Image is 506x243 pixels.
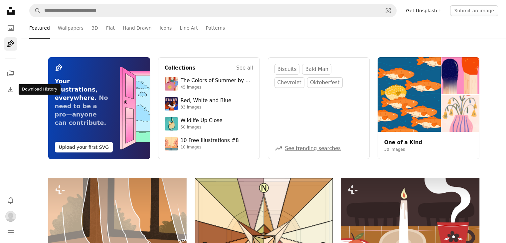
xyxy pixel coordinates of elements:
[181,98,232,104] div: Red, White and Blue
[165,77,178,91] img: premium_vector-1747348273623-d07fe99fa4ce
[4,83,17,96] a: Download History
[285,145,341,151] a: See trending searches
[4,210,17,223] button: Profile
[236,64,253,72] a: See all
[55,142,113,152] button: Upload your first SVG
[55,94,108,126] span: No need to be a pro—anyone can contribute.
[4,194,17,207] button: Notifications
[4,37,17,51] a: Illustrations
[4,226,17,239] button: Menu
[106,17,115,39] a: Flat
[181,85,253,90] div: 45 images
[4,4,17,19] a: Home — Unsplash
[29,4,397,17] form: Find visuals sitewide
[302,64,331,75] a: bald man
[4,67,17,80] a: Collections
[274,64,300,75] a: biscuits
[165,117,178,130] img: premium_vector-1698192084751-4d1afa02505a
[206,17,225,39] a: Patterns
[384,139,422,145] a: One of a Kind
[30,4,41,17] button: Search Unsplash
[181,145,239,150] div: 10 images
[165,137,178,150] img: vector-1750308744205-56527770eef2
[274,77,304,88] a: chevrolet
[181,125,223,130] div: 50 images
[91,17,98,39] a: 3D
[181,78,253,84] div: The Colors of Summer by Coloro
[55,78,98,101] span: Your illustrations, everywhere.
[165,97,178,111] img: premium_vector-1717780424626-a1297b9c4208
[307,77,343,88] a: oktoberfest
[380,4,396,17] button: Visual search
[341,227,479,233] a: Candle, coffee, and fruit on a checkered tablecloth.
[165,137,253,150] a: 10 Free Illustrations #810 images
[181,118,223,124] div: Wildlife Up Close
[180,17,198,39] a: Line Art
[450,5,498,16] button: Submit an image
[58,17,84,39] a: Wallpapers
[165,77,253,91] a: The Colors of Summer by Coloro45 images
[4,21,17,35] a: Photos
[165,64,196,72] h4: Collections
[402,5,445,16] a: Get Unsplash+
[160,17,172,39] a: Icons
[165,117,253,130] a: Wildlife Up Close50 images
[181,137,239,144] div: 10 Free Illustrations #8
[181,105,232,110] div: 33 images
[165,97,253,111] a: Red, White and Blue33 images
[5,211,16,222] img: Avatar of user Rajdeep Pradhani
[123,17,152,39] a: Hand Drawn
